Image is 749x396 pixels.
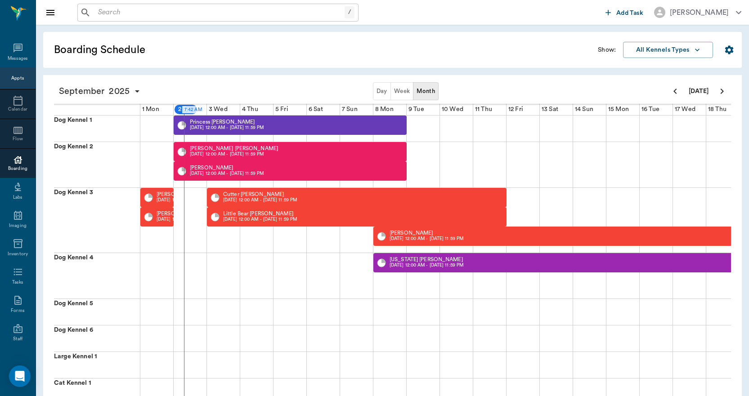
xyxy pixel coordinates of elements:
[11,307,24,314] div: Forms
[54,299,140,325] div: Dog Kennel 5
[157,191,230,197] p: [PERSON_NAME]
[54,325,140,352] div: Dog Kennel 6
[190,146,278,151] p: [PERSON_NAME] [PERSON_NAME]
[190,165,264,170] p: [PERSON_NAME]
[507,104,525,115] div: 12 Fri
[223,197,297,204] p: [DATE] 12:00 AM - [DATE] 11:59 PM
[274,104,290,115] div: 5 Fri
[390,230,463,236] p: [PERSON_NAME]
[240,104,260,115] div: 4 Thu
[345,6,354,18] div: /
[598,45,616,54] p: Show:
[190,125,264,131] p: [DATE] 12:00 AM - [DATE] 11:59 PM
[413,82,439,100] button: Month
[13,336,22,343] div: Staff
[8,251,28,258] div: Inventory
[54,352,140,378] div: Large Kennel 1
[640,104,661,115] div: 16 Tue
[390,262,463,269] p: [DATE] 12:00 AM - [DATE] 11:59 PM
[602,4,647,21] button: Add Task
[9,365,31,387] div: Open Intercom Messenger
[207,104,229,115] div: 3 Wed
[54,43,290,57] h5: Boarding Schedule
[684,82,713,100] button: [DATE]
[94,6,345,19] input: Search
[107,85,132,98] span: 2025
[223,191,297,197] p: Cutter [PERSON_NAME]
[573,104,595,115] div: 14 Sun
[340,104,359,115] div: 7 Sun
[190,170,264,177] p: [DATE] 12:00 AM - [DATE] 11:59 PM
[54,116,140,142] div: Dog Kennel 1
[41,4,59,22] button: Close drawer
[54,253,140,298] div: Dog Kennel 4
[390,82,414,100] button: Week
[174,104,198,115] div: 2 Tue
[407,104,426,115] div: 9 Tue
[157,197,230,204] p: [DATE] 12:00 AM - [DATE] 11:59 PM
[157,216,230,223] p: [DATE] 12:00 AM - [DATE] 11:59 PM
[440,104,465,115] div: 10 Wed
[54,82,145,100] button: September2025
[190,119,264,125] p: Princess [PERSON_NAME]
[390,236,463,242] p: [DATE] 12:00 AM - [DATE] 11:59 PM
[57,85,107,98] span: September
[54,142,140,187] div: Dog Kennel 2
[713,82,731,100] button: Next page
[223,216,297,223] p: [DATE] 12:00 AM - [DATE] 11:59 PM
[9,222,27,229] div: Imaging
[673,104,697,115] div: 17 Wed
[223,211,297,216] p: Little Bear [PERSON_NAME]
[307,104,325,115] div: 6 Sat
[647,4,749,21] button: [PERSON_NAME]
[190,151,278,158] p: [DATE] 12:00 AM - [DATE] 11:59 PM
[140,104,161,115] div: 1 Mon
[390,257,463,262] p: [US_STATE] [PERSON_NAME]
[623,42,713,58] button: All Kennels Types
[8,55,28,62] div: Messages
[373,82,391,100] button: Day
[12,279,23,286] div: Tasks
[157,211,230,216] p: [PERSON_NAME]
[670,7,729,18] div: [PERSON_NAME]
[606,104,631,115] div: 15 Mon
[13,194,22,201] div: Labs
[54,188,140,253] div: Dog Kennel 3
[11,75,24,82] div: Appts
[666,82,684,100] button: Previous page
[540,104,560,115] div: 13 Sat
[373,104,395,115] div: 8 Mon
[706,104,728,115] div: 18 Thu
[473,104,494,115] div: 11 Thu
